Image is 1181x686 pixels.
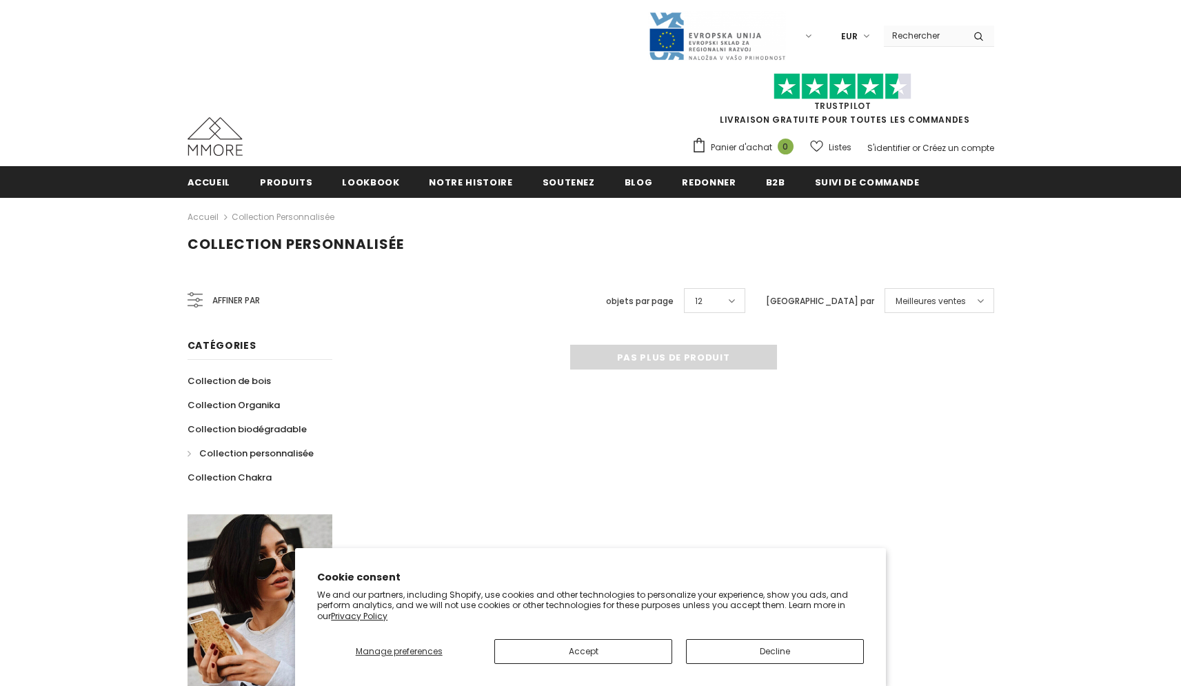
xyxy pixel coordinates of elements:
a: Panier d'achat 0 [692,137,800,158]
span: Notre histoire [429,176,512,189]
span: Collection personnalisée [188,234,404,254]
img: Faites confiance aux étoiles pilotes [774,73,911,100]
a: Collection personnalisée [232,211,334,223]
span: Catégories [188,339,256,352]
span: Meilleures ventes [896,294,966,308]
a: Produits [260,166,312,197]
label: [GEOGRAPHIC_DATA] par [766,294,874,308]
span: Collection personnalisée [199,447,314,460]
a: Collection biodégradable [188,417,307,441]
span: Affiner par [212,293,260,308]
span: EUR [841,30,858,43]
span: soutenez [543,176,595,189]
a: Listes [810,135,851,159]
a: Collection Chakra [188,465,272,490]
button: Manage preferences [317,639,481,664]
a: S'identifier [867,142,910,154]
input: Search Site [884,26,963,46]
a: Collection personnalisée [188,441,314,465]
a: Privacy Policy [331,610,387,622]
span: Blog [625,176,653,189]
img: Javni Razpis [648,11,786,61]
span: Accueil [188,176,231,189]
a: soutenez [543,166,595,197]
a: Suivi de commande [815,166,920,197]
a: B2B [766,166,785,197]
img: Cas MMORE [188,117,243,156]
span: Listes [829,141,851,154]
span: Redonner [682,176,736,189]
a: Notre histoire [429,166,512,197]
span: 0 [778,139,794,154]
span: B2B [766,176,785,189]
h2: Cookie consent [317,570,864,585]
span: Collection de bois [188,374,271,387]
button: Decline [686,639,864,664]
a: TrustPilot [814,100,871,112]
span: or [912,142,920,154]
a: Collection de bois [188,369,271,393]
a: Lookbook [342,166,399,197]
span: Manage preferences [356,645,443,657]
a: Blog [625,166,653,197]
span: Collection Chakra [188,471,272,484]
a: Accueil [188,166,231,197]
a: Redonner [682,166,736,197]
a: Javni Razpis [648,30,786,41]
span: Suivi de commande [815,176,920,189]
a: Accueil [188,209,219,225]
span: Lookbook [342,176,399,189]
span: Collection Organika [188,399,280,412]
span: 12 [695,294,703,308]
p: We and our partners, including Shopify, use cookies and other technologies to personalize your ex... [317,589,864,622]
span: Collection biodégradable [188,423,307,436]
a: Collection Organika [188,393,280,417]
span: Panier d'achat [711,141,772,154]
a: Créez un compte [922,142,994,154]
span: Produits [260,176,312,189]
span: LIVRAISON GRATUITE POUR TOUTES LES COMMANDES [692,79,994,125]
label: objets par page [606,294,674,308]
button: Accept [494,639,672,664]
